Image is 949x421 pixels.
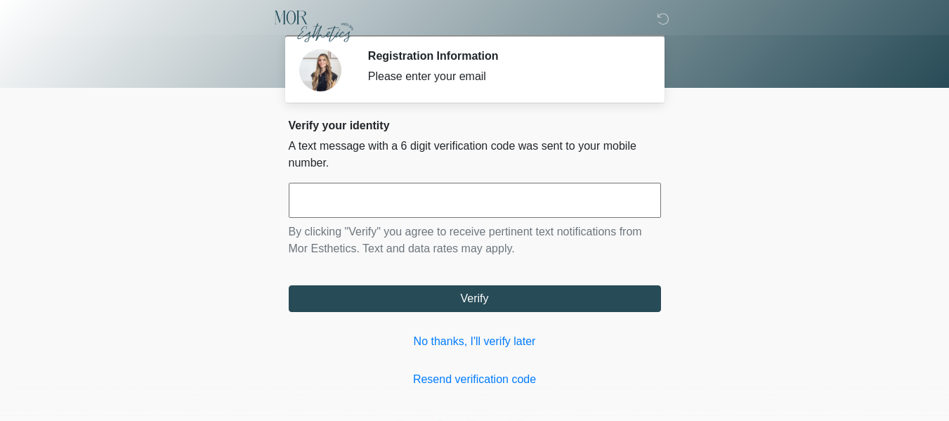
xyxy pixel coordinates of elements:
a: Resend verification code [289,371,661,388]
img: Agent Avatar [299,49,341,91]
p: By clicking "Verify" you agree to receive pertinent text notifications from Mor Esthetics. Text a... [289,224,661,257]
h2: Verify your identity [289,119,661,132]
p: A text message with a 6 digit verification code was sent to your mobile number. [289,138,661,171]
h2: Registration Information [368,49,640,63]
img: Mor Esthetics Logo [275,11,354,42]
a: No thanks, I'll verify later [289,333,661,350]
button: Verify [289,285,661,312]
div: Please enter your email [368,68,640,85]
